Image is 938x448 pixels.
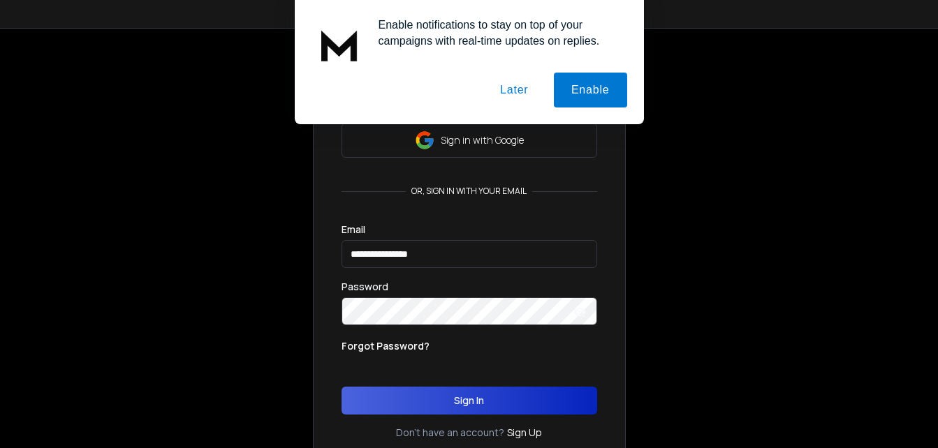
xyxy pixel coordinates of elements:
[312,17,367,73] img: notification icon
[342,339,430,353] p: Forgot Password?
[507,426,542,440] a: Sign Up
[342,225,365,234] label: Email
[342,123,597,158] button: Sign in with Google
[441,133,524,147] p: Sign in with Google
[342,282,388,292] label: Password
[554,73,627,107] button: Enable
[396,426,504,440] p: Don't have an account?
[342,387,597,415] button: Sign In
[406,186,532,197] p: or, sign in with your email
[483,73,545,107] button: Later
[367,17,627,49] div: Enable notifications to stay on top of your campaigns with real-time updates on replies.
